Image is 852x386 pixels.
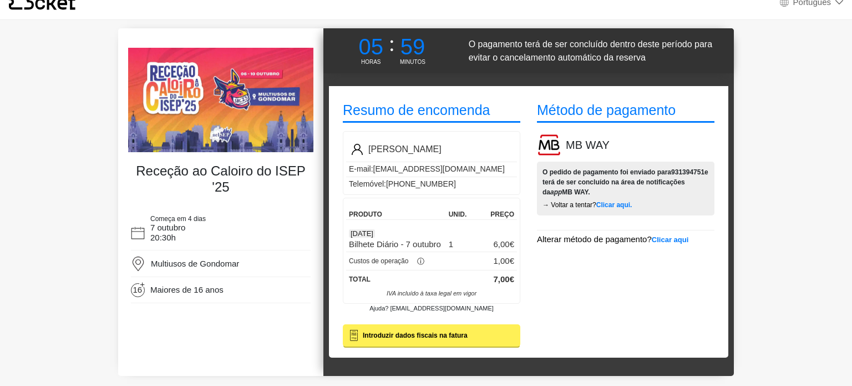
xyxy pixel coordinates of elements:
span: Começa em 4 dias [150,215,206,223]
p: 6,00€ [474,239,514,249]
b: 931394751 [671,168,704,176]
div: 05 [350,30,392,52]
img: mbway.1e3ecf15.png [538,134,560,156]
p: unid. [449,209,471,219]
span: 16 [133,285,146,298]
span: [DATE] [349,229,375,238]
span: O pedido de pagamento foi enviado para e terá de ser concluído na área de notificações da MB WAY. [542,168,709,210]
span: MINUTOS [392,58,433,66]
i: app [550,188,562,196]
data-tag: [PHONE_NUMBER] [386,179,456,188]
b: Introduzir dados fiscais na fatura [363,330,468,340]
p: O pagamento terá de ser concluído dentro deste período para evitar o cancelamento automático da r... [469,38,726,64]
p: IVA incluído à taxa legal em vigor [354,289,509,298]
p: Total [349,274,471,284]
p: Resumo de encomenda [343,100,520,123]
p: € [477,273,514,286]
p: [PERSON_NAME] [368,143,442,156]
p: € [474,255,514,268]
p: E-mail: [346,162,517,177]
button: Introduzir dados fiscais na fatura [343,324,520,347]
span: + [139,282,145,287]
p: Ajuda? [EMAIL_ADDRESS][DOMAIN_NAME] [343,304,520,313]
span: 1,00 [493,256,509,265]
h4: Receção ao Caloiro do ISEP '25 [134,163,308,195]
span: 7,00 [493,274,509,284]
button: Alterar método de pagamento?Clicar aqui [537,233,688,246]
button: ⓘ [408,254,433,270]
img: 7440fe1f37c444abb5e7e2de1cca6be7.webp [128,48,313,152]
h5: MB WAY [566,138,610,152]
div: 59 [392,30,433,52]
div: ⓘ [408,256,433,267]
p: Bilhete Diário - 7 outubro [349,239,443,249]
p: Custos de operação [349,256,408,266]
span: 7 outubro 20:30h [150,223,185,242]
data-tag: [EMAIL_ADDRESS][DOMAIN_NAME] [373,164,505,173]
b: Clicar aqui [652,235,688,244]
p: 1 [446,239,474,249]
p: Método de pagamento [537,100,714,123]
button: → Voltar a tentar?Clicar aqui. [542,200,632,210]
p: Telemóvel: [346,177,517,192]
img: Pgo8IS0tIEdlbmVyYXRvcjogQWRvYmUgSWxsdXN0cmF0b3IgMTkuMC4wLCBTVkcgRXhwb3J0IFBsdWctSW4gLiBTVkcgVmVyc... [352,144,363,155]
p: Produto [349,209,443,219]
span: Multiusos de Gondomar [151,259,239,268]
span: Maiores de 16 anos [150,285,224,295]
p: Preço [477,209,514,219]
b: Clicar aqui. [596,201,632,209]
span: HORAS [350,58,392,66]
